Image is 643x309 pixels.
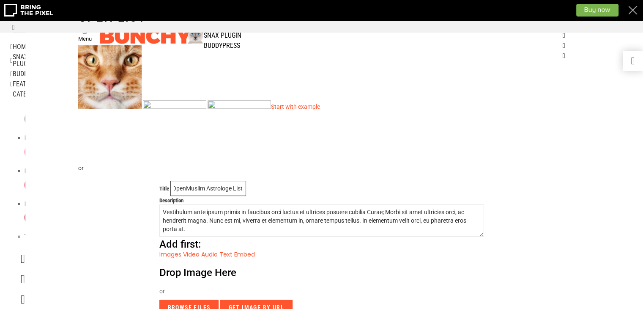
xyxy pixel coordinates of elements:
a: Embed [234,250,255,259]
p: Drop Image Here [159,267,484,279]
button: Search [12,20,13,36]
span: Add first: [159,238,201,250]
label: Description [159,197,183,204]
a: Demo switcher [623,51,643,71]
p: or [78,164,565,172]
a: Text [219,250,233,259]
textarea: Vestibulum ante ipsum primis in faucibus orci luctus et ultrices posuere cubilia Curae; Morbi sit... [159,204,484,237]
a: Images [159,250,181,259]
label: Title [159,185,169,192]
a: Audio [201,250,218,259]
p: or [159,287,484,295]
a: Start with example [271,103,320,110]
input: Enter title… [170,181,246,196]
a: Video [183,250,200,259]
h1: Open List [78,9,565,24]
